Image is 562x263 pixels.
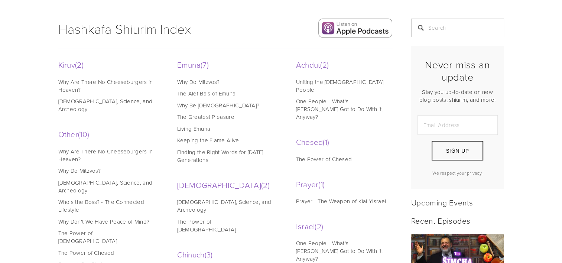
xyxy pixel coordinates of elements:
a: Why Do Mitzvos? [58,167,153,175]
a: Why Do Mitzvos? [177,78,272,86]
button: Sign Up [432,141,483,160]
span: 3 [205,249,213,260]
a: The Power of Chesed [296,155,391,163]
a: [DEMOGRAPHIC_DATA], Science, and Archeology [58,179,153,194]
a: Emuna7 [177,59,274,70]
span: 2 [320,59,329,70]
a: Kiruv2 [58,59,155,70]
input: Search [411,19,504,37]
a: The Power of Chesed [58,249,153,257]
h1: Hashkafa Shiurim Index [58,19,248,39]
a: Achdut2 [296,59,393,70]
input: Email Address [418,115,498,135]
h2: Never miss an update [418,59,498,83]
span: 7 [201,59,209,70]
a: Israel2 [296,221,393,231]
a: [DEMOGRAPHIC_DATA], Science, and Archeology [177,198,272,214]
a: Who's the Boss? - The Connected Lifestyle [58,198,153,214]
a: One People - What's [PERSON_NAME] Got to Do With it, Anyway? [296,97,391,121]
a: The Alef Bais of Emuna [177,90,272,97]
a: The Power of [DEMOGRAPHIC_DATA] [58,229,153,245]
a: Why Don't We Have Peace of Mind? [58,218,153,225]
span: 10 [78,129,89,139]
p: Stay you up-to-date on new blog posts, shiurim, and more! [418,88,498,104]
h2: Recent Episodes [411,216,504,225]
p: We respect your privacy. [418,170,498,176]
h2: Upcoming Events [411,198,504,207]
a: Chinuch3 [177,249,274,260]
span: Sign Up [446,147,469,155]
a: Prayer - The Weapon of Klal Yisrael [296,197,391,205]
span: 2 [315,221,323,231]
a: Other10 [58,129,155,139]
a: Why Are There No Cheeseburgers in Heaven? [58,147,153,163]
a: [DEMOGRAPHIC_DATA], Science, and Archeology [58,97,153,113]
span: 1 [323,136,329,147]
a: [DEMOGRAPHIC_DATA]2 [177,179,274,190]
a: Why Are There No Cheeseburgers in Heaven? [58,78,153,94]
a: Keeping the Flame Alive [177,136,272,144]
a: The Greatest Pleasure [177,113,272,121]
a: Living Emuna [177,125,272,133]
span: 1 [318,179,325,189]
span: 2 [261,179,270,190]
a: Finding the Right Words for [DATE] Generations [177,148,272,164]
span: 2 [75,59,84,70]
a: Uniting the [DEMOGRAPHIC_DATA] People [296,78,391,94]
a: Chesed1 [296,136,393,147]
a: One People - What's [PERSON_NAME] Got to Do With it, Anyway? [296,239,391,263]
a: Prayer1 [296,179,393,189]
a: The Power of [DEMOGRAPHIC_DATA] [177,218,272,233]
a: Why Be [DEMOGRAPHIC_DATA]? [177,101,272,109]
